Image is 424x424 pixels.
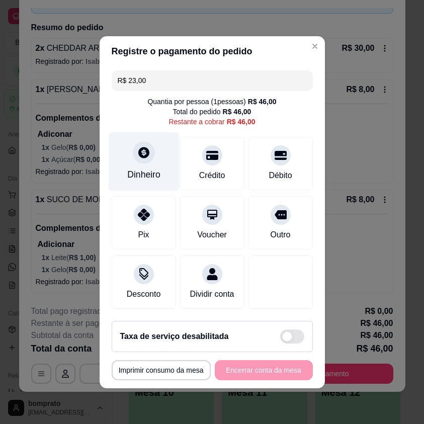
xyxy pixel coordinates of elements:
[173,107,251,117] div: Total do pedido
[100,36,325,66] header: Registre o pagamento do pedido
[112,360,211,380] button: Imprimir consumo da mesa
[199,169,225,182] div: Crédito
[270,229,290,241] div: Outro
[190,288,234,300] div: Dividir conta
[269,169,292,182] div: Débito
[138,229,149,241] div: Pix
[197,229,227,241] div: Voucher
[223,107,251,117] div: R$ 46,00
[147,97,276,107] div: Quantia por pessoa ( 1 pessoas)
[227,117,256,127] div: R$ 46,00
[127,288,161,300] div: Desconto
[120,330,229,343] h2: Taxa de serviço desabilitada
[168,117,255,127] div: Restante a cobrar
[307,38,323,54] button: Close
[127,168,160,181] div: Dinheiro
[118,70,307,91] input: Ex.: hambúrguer de cordeiro
[248,97,277,107] div: R$ 46,00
